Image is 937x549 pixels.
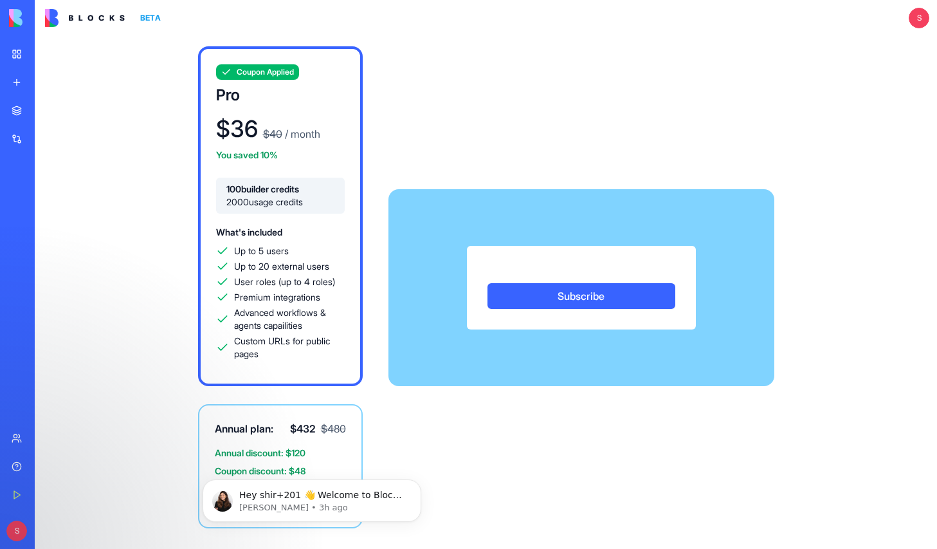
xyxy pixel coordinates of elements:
span: User roles (up to 4 roles) [234,275,335,288]
span: 100 builder credits [226,183,334,196]
span: Custom URLs for public pages [234,335,345,360]
span: Advanced workflows & agents capailities [234,306,345,332]
span: $ 432 [290,421,316,436]
span: Coupon Applied [237,67,294,77]
a: BETA [45,9,166,27]
span: Up to 20 external users [234,260,329,273]
span: S [909,8,929,28]
span: S [6,521,27,541]
span: Annual discount: $ 120 [215,447,346,460]
span: Annual plan: [215,421,273,436]
iframe: Intercom notifications message [183,452,441,543]
p: $ 480 [321,421,346,436]
p: $ 40 [263,126,282,142]
h3: Pro [216,85,345,106]
span: You saved 10% [216,149,278,160]
span: Premium integrations [234,291,320,304]
span: What's included [216,227,282,237]
h1: $ 36 [216,116,258,142]
p: / month [282,126,320,142]
div: BETA [135,9,166,27]
img: logo [45,9,125,27]
span: 2000 usage credits [226,196,334,209]
span: Up to 5 users [234,245,289,257]
img: logo [9,9,89,27]
button: Subscribe [487,283,675,309]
